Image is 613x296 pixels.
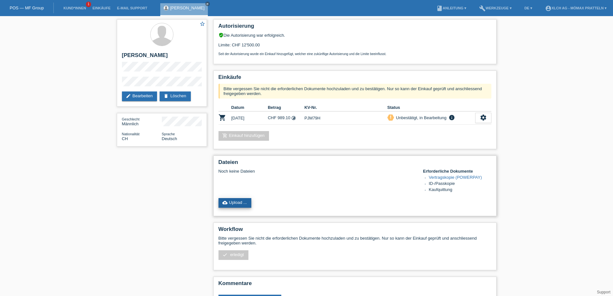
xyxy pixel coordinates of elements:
a: check erledigt [218,250,248,260]
i: priority_high [388,115,393,119]
a: POS — MF Group [10,5,44,10]
span: Sprache [162,132,175,136]
h2: Autorisierung [218,23,491,33]
span: Geschlecht [122,117,140,121]
p: Seit der Autorisierung wurde ein Einkauf hinzugefügt, welcher eine zukünftige Autorisierung und d... [218,52,491,56]
i: check [222,252,228,257]
a: close [205,2,210,6]
div: Limite: CHF 12'500.00 [218,38,491,56]
h2: Einkäufe [218,74,491,84]
a: star_border [200,21,205,28]
div: Noch keine Dateien [218,169,415,174]
div: Unbestätigt, in Bearbeitung [394,114,447,121]
a: account_circleXLCH AG - Mömax Pratteln ▾ [542,6,610,10]
span: 1 [86,2,91,7]
td: [DATE] [231,111,268,125]
i: star_border [200,21,205,27]
a: editBearbeiten [122,91,157,101]
div: Bitte vergessen Sie nicht die erforderlichen Dokumente hochzuladen und zu bestätigen. Nur so kann... [218,84,491,99]
td: PJM79H [304,111,387,125]
i: close [206,2,209,5]
a: buildWerkzeuge ▾ [476,6,515,10]
i: account_circle [545,5,552,12]
a: Support [597,290,610,294]
h2: [PERSON_NAME] [122,52,202,62]
i: delete [163,93,169,99]
th: Status [387,104,475,111]
span: erledigt [230,252,244,257]
a: [PERSON_NAME] [170,5,205,10]
h2: Dateien [218,159,491,169]
a: bookAnleitung ▾ [433,6,469,10]
a: cloud_uploadUpload ... [218,198,252,208]
i: POSP00028067 [218,114,226,121]
a: add_shopping_cartEinkauf hinzufügen [218,131,269,141]
i: info [448,114,456,121]
i: verified_user [218,33,224,38]
a: Kund*innen [60,6,89,10]
i: edit [126,93,131,99]
i: cloud_upload [222,200,228,205]
div: Die Autorisierung war erfolgreich. [218,33,491,38]
th: Datum [231,104,268,111]
th: Betrag [268,104,304,111]
span: Schweiz [122,136,128,141]
i: Fixe Raten - Zinsübernahme durch Kunde (6 Raten) [291,116,296,120]
i: add_shopping_cart [222,133,228,138]
li: ID-/Passkopie [429,181,491,187]
div: Männlich [122,117,162,126]
a: Einkäufe [89,6,114,10]
th: KV-Nr. [304,104,387,111]
p: Bitte vergessen Sie nicht die erforderlichen Dokumente hochzuladen und zu bestätigen. Nur so kann... [218,236,491,245]
a: DE ▾ [521,6,535,10]
h2: Kommentare [218,280,491,290]
h2: Workflow [218,226,491,236]
i: build [479,5,486,12]
h4: Erforderliche Dokumente [423,169,491,174]
i: settings [480,114,487,121]
span: Deutsch [162,136,177,141]
i: book [436,5,443,12]
span: Nationalität [122,132,140,136]
a: E-Mail Support [114,6,151,10]
li: Kaufquittung [429,187,491,193]
td: CHF 989.10 [268,111,304,125]
a: deleteLöschen [160,91,190,101]
a: Vertragskopie (POWERPAY) [429,175,482,180]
